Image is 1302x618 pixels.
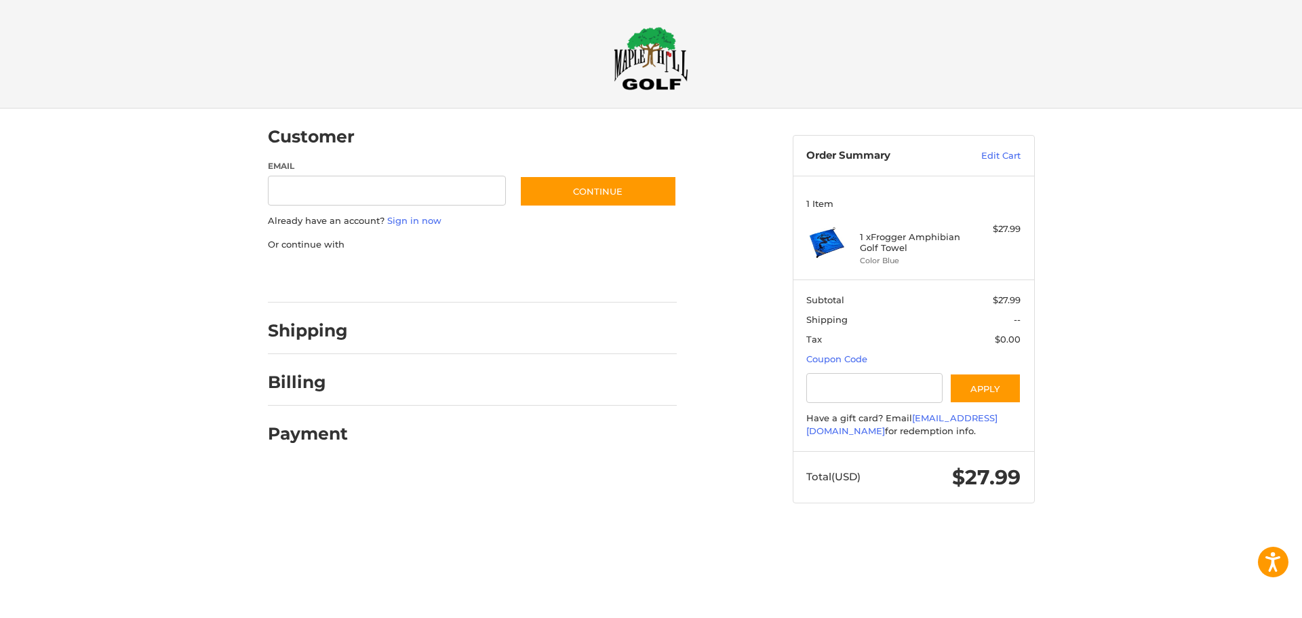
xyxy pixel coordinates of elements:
li: Color Blue [860,255,964,267]
span: $27.99 [993,294,1021,305]
span: Shipping [806,314,848,325]
p: Already have an account? [268,214,677,228]
h3: Order Summary [806,149,952,163]
span: $27.99 [952,465,1021,490]
iframe: PayPal-paypal [263,265,365,289]
button: Apply [949,373,1021,404]
span: -- [1014,314,1021,325]
iframe: PayPal-venmo [493,265,595,289]
div: $27.99 [967,223,1021,236]
a: Sign in now [387,215,441,226]
span: $0.00 [995,334,1021,345]
input: Gift Certificate or Coupon Code [806,373,943,404]
iframe: PayPal-paylater [378,265,480,289]
h2: Billing [268,372,347,393]
button: Continue [519,176,677,207]
h3: 1 Item [806,198,1021,209]
h2: Payment [268,423,348,444]
h2: Shipping [268,320,348,341]
span: Total (USD) [806,470,861,483]
span: Subtotal [806,294,844,305]
span: Tax [806,334,822,345]
a: Coupon Code [806,353,867,364]
div: Have a gift card? Email for redemption info. [806,412,1021,438]
img: Maple Hill Golf [614,26,688,90]
a: Edit Cart [952,149,1021,163]
p: Or continue with [268,238,677,252]
label: Email [268,160,507,172]
h2: Customer [268,126,355,147]
h4: 1 x Frogger Amphibian Golf Towel [860,231,964,254]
